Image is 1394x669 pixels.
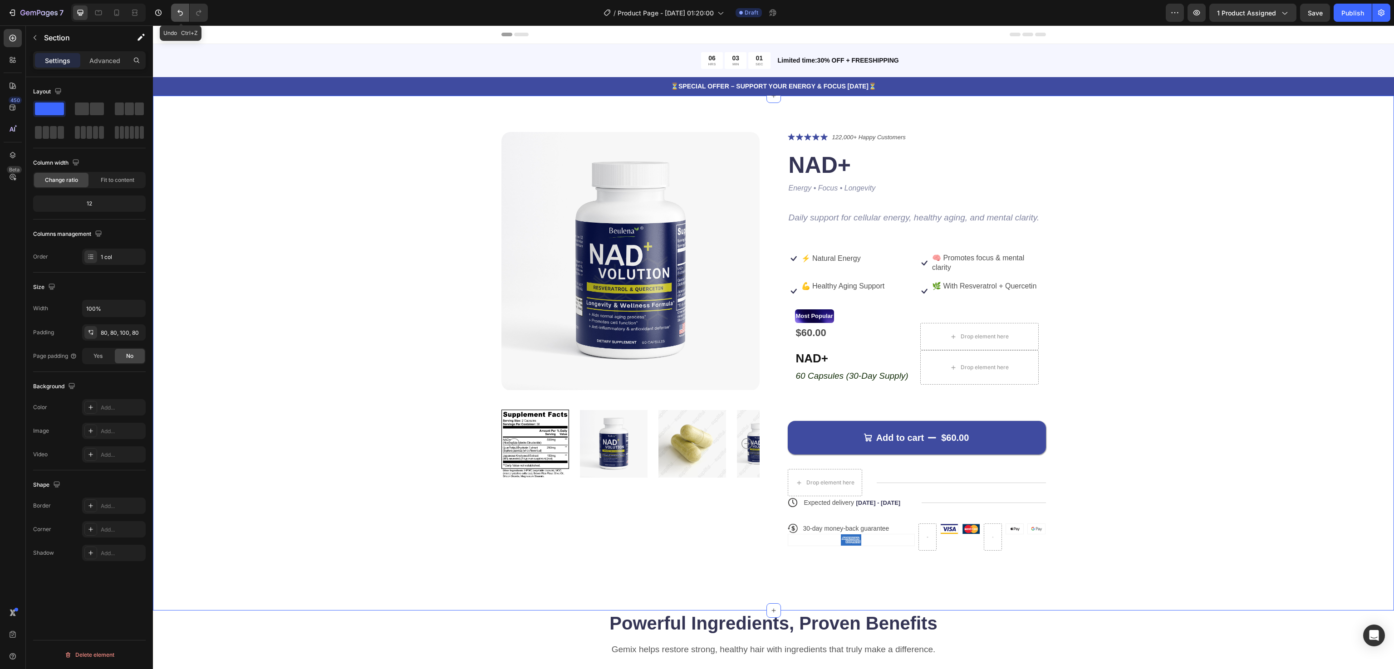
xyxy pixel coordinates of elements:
[101,549,143,557] div: Add...
[653,454,702,461] div: Drop element here
[1308,9,1323,17] span: Save
[33,253,48,261] div: Order
[808,338,856,346] div: Drop element here
[635,124,893,156] h1: NAD+
[779,256,884,266] p: 🌿 With Resveratrol + Quercetin
[33,328,54,337] div: Padding
[589,413,599,424] button: Carousel Next Arrow
[618,8,714,18] span: Product Page - [DATE] 01:20:00
[45,56,70,65] p: Settings
[44,32,118,43] p: Section
[779,228,892,247] p: 🧠 Promotes focus & mental clarity
[171,4,208,22] div: Undo/Redo
[45,176,78,184] span: Change ratio
[642,298,761,317] div: $60.00
[1,56,1240,66] p: ⏳ ⏳
[33,304,48,313] div: Width
[101,502,143,510] div: Add...
[9,97,22,104] div: 450
[33,450,48,459] div: Video
[33,281,57,293] div: Size
[33,352,77,360] div: Page padding
[648,228,709,239] div: Rich Text Editor. Editing area: main
[1341,8,1364,18] div: Publish
[723,406,771,418] div: Add to cart
[787,405,817,419] div: $60.00
[101,176,134,184] span: Fit to content
[648,256,732,275] p: 💪 Healthy Aging Support
[348,585,893,610] h2: Powerful Ingredients, Proven Benefits
[643,285,680,297] p: Most Popular
[349,619,892,630] p: Gemix helps restore strong, healthy hair with ingredients that truly make a difference.
[579,29,586,37] div: 03
[810,498,827,508] img: gempages_543980698587890526-df56d0b9-9d9f-4b5b-b746-b12c23a7875c.png
[101,329,143,337] div: 80, 80, 100, 80
[83,300,145,317] input: Auto
[643,326,676,340] strong: NAD+
[525,57,716,64] strong: SPECIAL OFFER – SUPPORT YOUR ENERGY & FOCUS [DATE]
[603,37,610,41] p: SEC
[625,30,892,40] p: Limited time:30% OFF + FREESHIPPING
[875,498,892,508] img: gempages_543980698587890526-e26b8f10-0a90-40d9-954d-1fed08413288.png
[788,498,805,508] img: gempages_543980698587890526-15508baa-6c96-4127-84c5-665ffd7a21e1.png
[650,499,736,507] p: 30-day money-back guarantee
[648,229,708,238] p: ⚡ Natural Energy
[33,525,51,533] div: Corner
[614,8,616,18] span: /
[636,159,723,166] i: Energy • Focus • Longevity
[89,56,120,65] p: Advanced
[703,474,747,481] span: [DATE] - [DATE]
[101,526,143,534] div: Add...
[33,86,64,98] div: Layout
[33,381,77,393] div: Background
[688,509,708,521] img: gempages_543980698587890526-8f39604c-435b-4176-8a1c-6fec3b8b3de2.png
[1209,4,1296,22] button: 1 product assigned
[635,184,893,216] div: Rich Text Editor. Editing area: main
[579,37,586,41] p: MIN
[101,427,143,435] div: Add...
[93,352,103,360] span: Yes
[101,253,143,261] div: 1 col
[153,25,1394,669] iframe: Design area
[635,396,893,429] button: Add to cart
[33,157,81,169] div: Column width
[33,479,62,491] div: Shape
[33,648,146,662] button: Delete element
[642,342,761,359] div: Rich Text Editor. Editing area: main
[33,427,49,435] div: Image
[101,451,143,459] div: Add...
[651,474,702,481] span: Expected delivery
[356,413,367,424] button: Carousel Back Arrow
[64,649,114,660] div: Delete element
[778,227,893,248] div: Rich Text Editor. Editing area: main
[1300,4,1330,22] button: Save
[33,228,104,240] div: Columns management
[59,7,64,18] p: 7
[4,4,68,22] button: 7
[643,346,756,355] i: 60 Capsules (30-Day Supply)
[33,549,54,557] div: Shadow
[1217,8,1276,18] span: 1 product assigned
[33,502,51,510] div: Border
[126,352,133,360] span: No
[745,9,758,17] span: Draft
[7,166,22,173] div: Beta
[603,29,610,37] div: 01
[35,197,144,210] div: 12
[853,498,870,508] img: gempages_543980698587890526-ac9f221c-ee9c-441e-9aa5-4c2561228047.png
[808,308,856,315] div: Drop element here
[1363,625,1385,646] div: Open Intercom Messenger
[33,403,47,411] div: Color
[1334,4,1372,22] button: Publish
[648,255,733,276] div: Rich Text Editor. Editing area: main
[636,187,887,197] i: Daily support for cellular energy, healthy aging, and mental clarity.
[101,404,143,412] div: Add...
[555,29,563,37] div: 06
[635,156,893,184] div: Rich Text Editor. Editing area: main
[555,37,563,41] p: HRS
[778,255,884,276] div: Rich Text Editor. Editing area: main
[679,107,753,117] p: 122,000+ Happy Customers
